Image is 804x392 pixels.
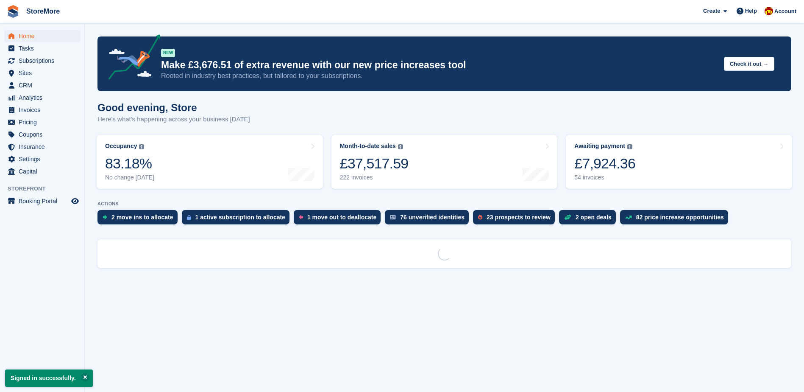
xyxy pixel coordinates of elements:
[4,42,80,54] a: menu
[299,215,303,220] img: move_outs_to_deallocate_icon-f764333ba52eb49d3ac5e1228854f67142a1ed5810a6f6cc68b1a99e826820c5.svg
[390,215,396,220] img: verify_identity-adf6edd0f0f0b5bbfe63781bf79b02c33cf7c696d77639b501bdc392416b5a36.svg
[400,214,465,221] div: 76 unverified identities
[19,116,70,128] span: Pricing
[19,104,70,116] span: Invoices
[105,155,154,172] div: 83.18%
[636,214,724,221] div: 82 price increase opportunities
[4,30,80,42] a: menu
[724,57,774,71] button: Check it out →
[19,129,70,140] span: Coupons
[4,129,80,140] a: menu
[97,102,250,113] h1: Good evening, Store
[19,55,70,67] span: Subscriptions
[7,5,19,18] img: stora-icon-8386f47178a22dfd0bd8f6a31ec36ba5ce8667c1dd55bd0f319d3a0aa187defe.svg
[4,165,80,177] a: menu
[774,7,796,16] span: Account
[625,216,632,219] img: price_increase_opportunities-93ffe204e8149a01c8c9dc8f82e8f89637d9d84a8eef4429ea346261dce0b2c0.svg
[574,155,635,172] div: £7,924.36
[478,215,482,220] img: prospect-51fa495bee0391a8d652442698ab0144808aea92771e9ea1ae160a38d050c398.svg
[111,214,173,221] div: 2 move ins to allocate
[340,143,396,150] div: Month-to-date sales
[473,210,559,229] a: 23 prospects to review
[19,195,70,207] span: Booking Portal
[627,144,632,149] img: icon-info-grey-7440780725fd019a000dd9b08b2336e03edf1995a4989e88bcd33f0948082b44.svg
[566,135,792,189] a: Awaiting payment £7,924.36 54 invoices
[97,210,182,229] a: 2 move ins to allocate
[4,92,80,104] a: menu
[4,104,80,116] a: menu
[97,201,791,207] p: ACTIONS
[4,79,80,91] a: menu
[23,4,63,18] a: StoreMore
[70,196,80,206] a: Preview store
[19,30,70,42] span: Home
[19,165,70,177] span: Capital
[4,153,80,165] a: menu
[97,135,323,189] a: Occupancy 83.18% No change [DATE]
[139,144,144,149] img: icon-info-grey-7440780725fd019a000dd9b08b2336e03edf1995a4989e88bcd33f0948082b44.svg
[340,174,409,181] div: 222 invoices
[385,210,473,229] a: 76 unverified identities
[307,214,376,221] div: 1 move out to deallocate
[4,55,80,67] a: menu
[765,7,773,15] img: Store More Team
[574,143,625,150] div: Awaiting payment
[103,215,107,220] img: move_ins_to_allocate_icon-fdf77a2bb77ea45bf5b3d319d69a93e2d87916cf1d5bf7949dd705db3b84f3ca.svg
[745,7,757,15] span: Help
[564,214,571,220] img: deal-1b604bf984904fb50ccaf53a9ad4b4a5d6e5aea283cecdc64d6e3604feb123c2.svg
[161,49,175,57] div: NEW
[576,214,612,221] div: 2 open deals
[19,79,70,91] span: CRM
[19,141,70,153] span: Insurance
[101,34,161,83] img: price-adjustments-announcement-icon-8257ccfd72463d97f412b2fc003d46551f7dbcb40ab6d574587a9cd5c0d94...
[340,155,409,172] div: £37,517.59
[105,143,137,150] div: Occupancy
[559,210,620,229] a: 2 open deals
[4,67,80,79] a: menu
[105,174,154,181] div: No change [DATE]
[331,135,558,189] a: Month-to-date sales £37,517.59 222 invoices
[294,210,385,229] a: 1 move out to deallocate
[19,153,70,165] span: Settings
[8,185,84,193] span: Storefront
[703,7,720,15] span: Create
[4,141,80,153] a: menu
[19,42,70,54] span: Tasks
[19,92,70,104] span: Analytics
[187,215,191,220] img: active_subscription_to_allocate_icon-d502201f5373d7db506a760aba3b589e785aa758c864c3986d89f69b8ff3...
[195,214,285,221] div: 1 active subscription to allocate
[161,71,717,81] p: Rooted in industry best practices, but tailored to your subscriptions.
[19,67,70,79] span: Sites
[4,116,80,128] a: menu
[97,115,250,124] p: Here's what's happening across your business [DATE]
[398,144,403,149] img: icon-info-grey-7440780725fd019a000dd9b08b2336e03edf1995a4989e88bcd33f0948082b44.svg
[620,210,732,229] a: 82 price increase opportunities
[161,59,717,71] p: Make £3,676.51 of extra revenue with our new price increases tool
[4,195,80,207] a: menu
[574,174,635,181] div: 54 invoices
[487,214,551,221] div: 23 prospects to review
[5,370,93,387] p: Signed in successfully.
[182,210,294,229] a: 1 active subscription to allocate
